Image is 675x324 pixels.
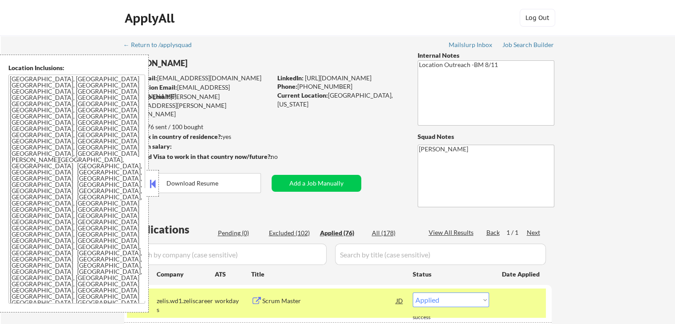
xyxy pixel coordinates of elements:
[125,11,177,26] div: ApplyAll
[486,228,501,237] div: Back
[124,133,222,140] strong: Can work in country of residence?:
[251,270,404,279] div: Title
[520,9,555,27] button: Log Out
[123,42,200,48] div: ← Return to /applysquad
[215,296,251,305] div: workday
[123,41,200,50] a: ← Return to /applysquad
[502,41,554,50] a: Job Search Builder
[157,296,215,314] div: zelis.wd1.zeliscareers
[272,175,361,192] button: Add a Job Manually
[395,292,404,308] div: JD
[277,91,403,108] div: [GEOGRAPHIC_DATA], [US_STATE]
[124,132,269,141] div: yes
[157,270,215,279] div: Company
[262,296,396,305] div: Scrum Master
[218,229,262,237] div: Pending (0)
[372,229,416,237] div: All (178)
[127,244,327,265] input: Search by company (case sensitive)
[506,228,527,237] div: 1 / 1
[277,91,328,99] strong: Current Location:
[502,42,554,48] div: Job Search Builder
[8,63,145,72] div: Location Inclusions:
[320,229,364,237] div: Applied (76)
[418,132,554,141] div: Squad Notes
[215,270,251,279] div: ATS
[418,51,554,60] div: Internal Notes
[124,92,272,119] div: [PERSON_NAME][EMAIL_ADDRESS][PERSON_NAME][DOMAIN_NAME]
[124,58,307,69] div: [PERSON_NAME]
[125,74,272,83] div: [EMAIL_ADDRESS][DOMAIN_NAME]
[277,82,403,91] div: [PHONE_NUMBER]
[125,83,272,100] div: [EMAIL_ADDRESS][DOMAIN_NAME]
[449,41,493,50] a: Mailslurp Inbox
[124,122,272,131] div: 76 sent / 100 bought
[527,228,541,237] div: Next
[305,74,371,82] a: [URL][DOMAIN_NAME]
[449,42,493,48] div: Mailslurp Inbox
[277,83,297,90] strong: Phone:
[124,153,272,160] strong: Will need Visa to work in that country now/future?:
[413,314,448,321] div: success
[271,152,296,161] div: no
[502,270,541,279] div: Date Applied
[277,74,304,82] strong: LinkedIn:
[335,244,546,265] input: Search by title (case sensitive)
[124,173,261,193] button: Download Resume
[429,228,476,237] div: View All Results
[413,266,489,282] div: Status
[269,229,313,237] div: Excluded (102)
[127,224,215,235] div: Applications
